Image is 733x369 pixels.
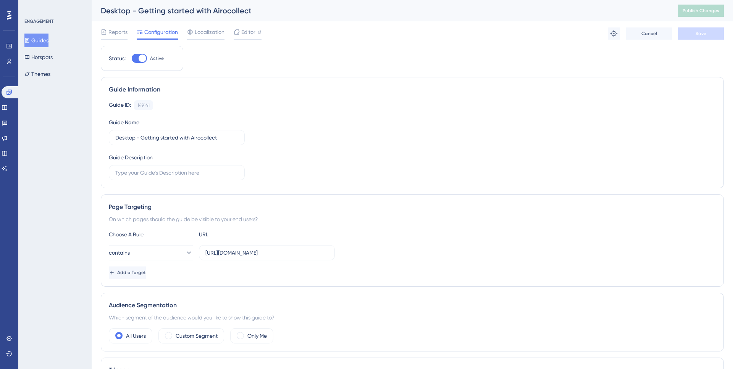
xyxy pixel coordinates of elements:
span: Active [150,55,164,61]
span: Publish Changes [683,8,719,14]
button: Add a Target [109,266,146,279]
button: Publish Changes [678,5,724,17]
div: Page Targeting [109,202,716,212]
button: Guides [24,34,48,47]
div: Status: [109,54,126,63]
span: contains [109,248,130,257]
div: Which segment of the audience would you like to show this guide to? [109,313,716,322]
div: On which pages should the guide be visible to your end users? [109,215,716,224]
button: contains [109,245,193,260]
button: Hotspots [24,50,53,64]
button: Cancel [626,27,672,40]
label: All Users [126,331,146,340]
div: 149141 [137,102,150,108]
span: Configuration [144,27,178,37]
div: Guide ID: [109,100,131,110]
span: Editor [241,27,255,37]
label: Custom Segment [176,331,218,340]
div: URL [199,230,283,239]
span: Cancel [641,30,657,37]
input: Type your Guide’s Description here [115,168,238,177]
input: yourwebsite.com/path [205,249,328,257]
button: Themes [24,67,50,81]
span: Reports [108,27,128,37]
span: Save [696,30,706,37]
input: Type your Guide’s Name here [115,133,238,142]
label: Only Me [247,331,267,340]
span: Localization [195,27,224,37]
div: Desktop - Getting started with Airocollect [101,5,659,16]
div: Audience Segmentation [109,301,716,310]
div: Guide Information [109,85,716,94]
div: Choose A Rule [109,230,193,239]
button: Save [678,27,724,40]
div: Guide Description [109,153,153,162]
div: Guide Name [109,118,139,127]
div: ENGAGEMENT [24,18,53,24]
span: Add a Target [117,270,146,276]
